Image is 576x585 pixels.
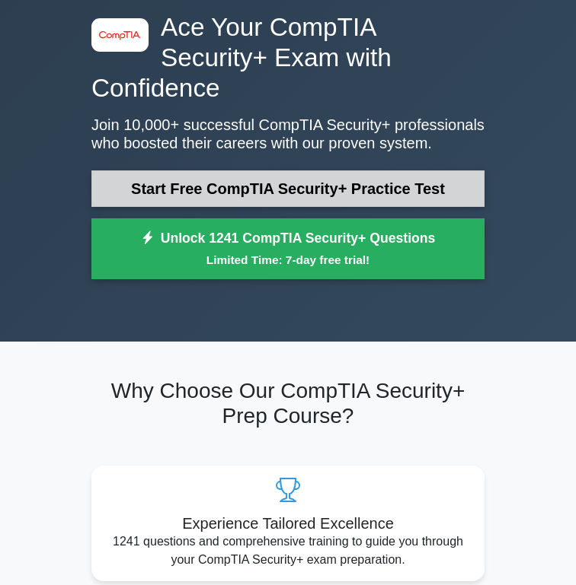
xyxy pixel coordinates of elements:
[91,170,485,207] a: Start Free CompTIA Security+ Practice Test
[110,251,466,269] small: Limited Time: 7-day free trial!
[104,514,472,533] h5: Experience Tailored Excellence
[91,378,485,429] h2: Why Choose Our CompTIA Security+ Prep Course?
[91,218,485,279] a: Unlock 1241 CompTIA Security+ QuestionsLimited Time: 7-day free trial!
[91,12,485,103] h1: Ace Your CompTIA Security+ Exam with Confidence
[104,533,472,569] p: 1241 questions and comprehensive training to guide you through your CompTIA Security+ exam prepar...
[91,116,485,152] p: Join 10,000+ successful CompTIA Security+ professionals who boosted their careers with our proven...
